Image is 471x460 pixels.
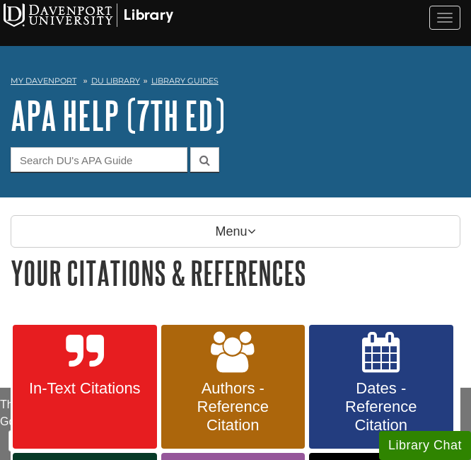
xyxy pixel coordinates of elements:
a: APA Help (7th Ed) [11,93,225,137]
p: Menu [11,215,460,248]
h1: Your Citations & References [11,255,460,291]
span: Authors - Reference Citation [172,379,295,435]
a: My Davenport [11,75,76,87]
span: In-Text Citations [23,379,146,398]
input: Search DU's APA Guide [11,147,187,172]
a: In-Text Citations [13,325,157,449]
a: Authors - Reference Citation [161,325,306,449]
a: Library Guides [151,76,219,86]
a: DU Library [91,76,140,86]
a: Dates - Reference Citation [309,325,453,449]
span: Dates - Reference Citation [320,379,443,435]
button: Library Chat [379,431,471,460]
img: Davenport University Logo [4,4,173,27]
